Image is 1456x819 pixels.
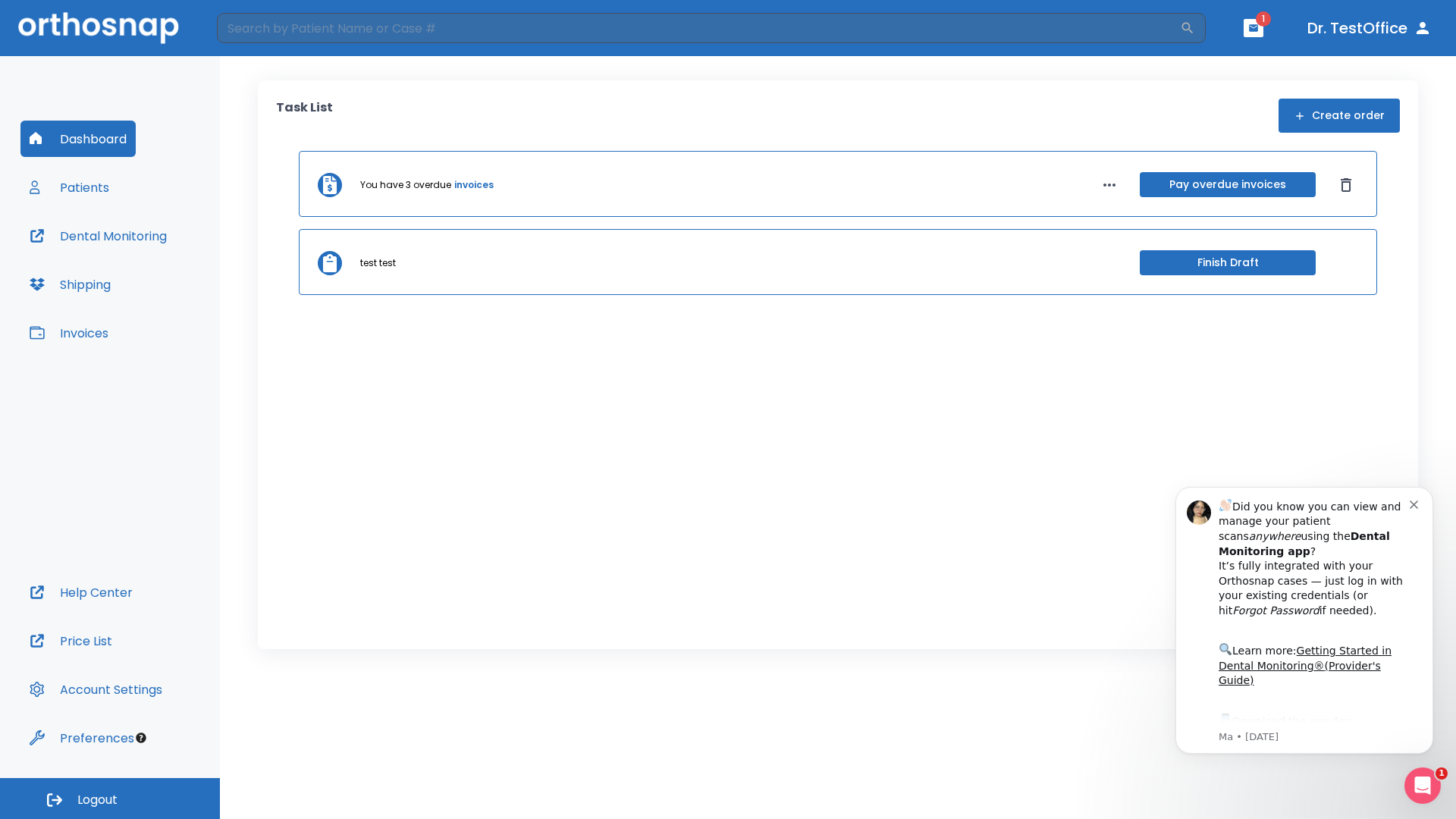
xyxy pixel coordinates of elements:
[360,256,396,270] p: test test
[20,169,118,206] button: Patients
[1256,11,1271,27] span: 1
[217,13,1180,43] input: Search by Patient Name or Case #
[20,720,143,756] button: Preferences
[1140,250,1316,275] button: Finish Draft
[1301,14,1438,42] button: Dr. TestOffice
[20,266,120,303] button: Shipping
[257,33,269,45] button: Dismiss notification
[134,731,148,745] div: Tooltip anchor
[1436,767,1448,780] span: 1
[20,218,176,254] button: Dental Monitoring
[360,178,451,192] p: You have 3 overdue
[18,12,179,43] img: Orthosnap
[454,178,494,192] a: invoices
[1140,172,1316,197] button: Pay overdue invoices
[66,251,201,278] a: App Store
[1153,464,1456,778] iframe: Intercom notifications message
[1404,767,1441,804] iframe: Intercom live chat
[66,247,257,325] div: Download the app: | ​ Let us know if you need help getting started!
[20,623,121,659] button: Price List
[1334,173,1358,197] button: Dismiss
[66,266,257,280] p: Message from Ma, sent 1w ago
[77,792,118,808] span: Logout
[276,99,333,133] p: Task List
[20,574,142,610] button: Help Center
[20,671,171,708] button: Account Settings
[1279,99,1400,133] button: Create order
[20,315,118,351] button: Invoices
[20,121,136,157] button: Dashboard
